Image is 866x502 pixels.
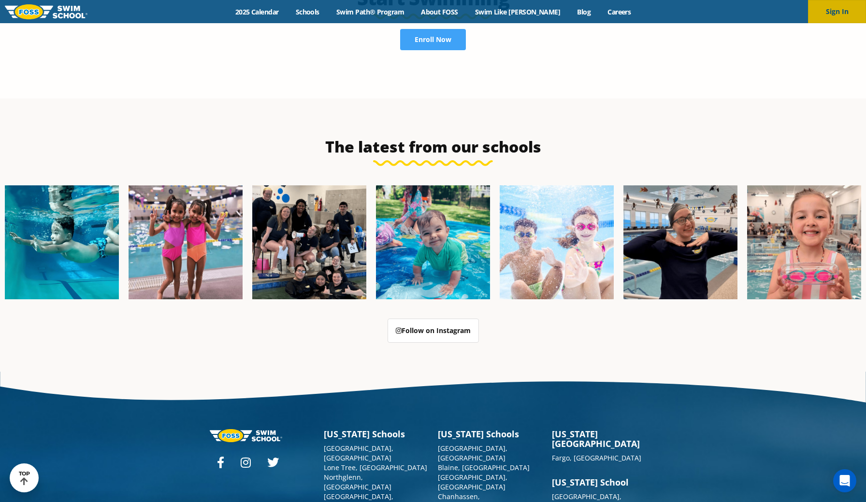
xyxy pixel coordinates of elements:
h3: [US_STATE] Schools [324,429,428,439]
img: Fa25-Website-Images-2-600x600.png [252,185,366,299]
img: Fa25-Website-Images-9-600x600.jpg [623,185,737,299]
a: [GEOGRAPHIC_DATA], [GEOGRAPHIC_DATA] [324,444,393,462]
img: FOSS Swim School Logo [5,4,87,19]
a: Lone Tree, [GEOGRAPHIC_DATA] [324,463,427,472]
img: Fa25-Website-Images-8-600x600.jpg [129,185,243,299]
a: Swim Like [PERSON_NAME] [466,7,569,16]
a: [GEOGRAPHIC_DATA], [GEOGRAPHIC_DATA] [438,473,507,491]
a: Blaine, [GEOGRAPHIC_DATA] [438,463,530,472]
img: Foss-logo-horizontal-white.svg [210,429,282,442]
a: Swim Path® Program [328,7,412,16]
img: Fa25-Website-Images-600x600.png [376,185,490,299]
a: About FOSS [413,7,467,16]
a: Follow on Instagram [388,319,479,343]
a: 2025 Calendar [227,7,287,16]
a: [GEOGRAPHIC_DATA], [GEOGRAPHIC_DATA] [438,444,507,462]
a: Schools [287,7,328,16]
img: FCC_FOSS_GeneralShoot_May_FallCampaign_lowres-9556-600x600.jpg [500,185,614,299]
span: Enroll Now [415,36,451,43]
div: Open Intercom Messenger [833,469,856,492]
img: Fa25-Website-Images-14-600x600.jpg [747,185,861,299]
div: TOP [19,471,30,486]
h3: [US_STATE] School [552,477,656,487]
h3: [US_STATE] Schools [438,429,542,439]
a: Enroll Now [400,29,466,50]
a: Fargo, [GEOGRAPHIC_DATA] [552,453,641,462]
img: Fa25-Website-Images-1-600x600.png [5,185,119,299]
a: Careers [599,7,639,16]
a: Northglenn, [GEOGRAPHIC_DATA] [324,473,391,491]
a: Blog [569,7,599,16]
h3: [US_STATE][GEOGRAPHIC_DATA] [552,429,656,448]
